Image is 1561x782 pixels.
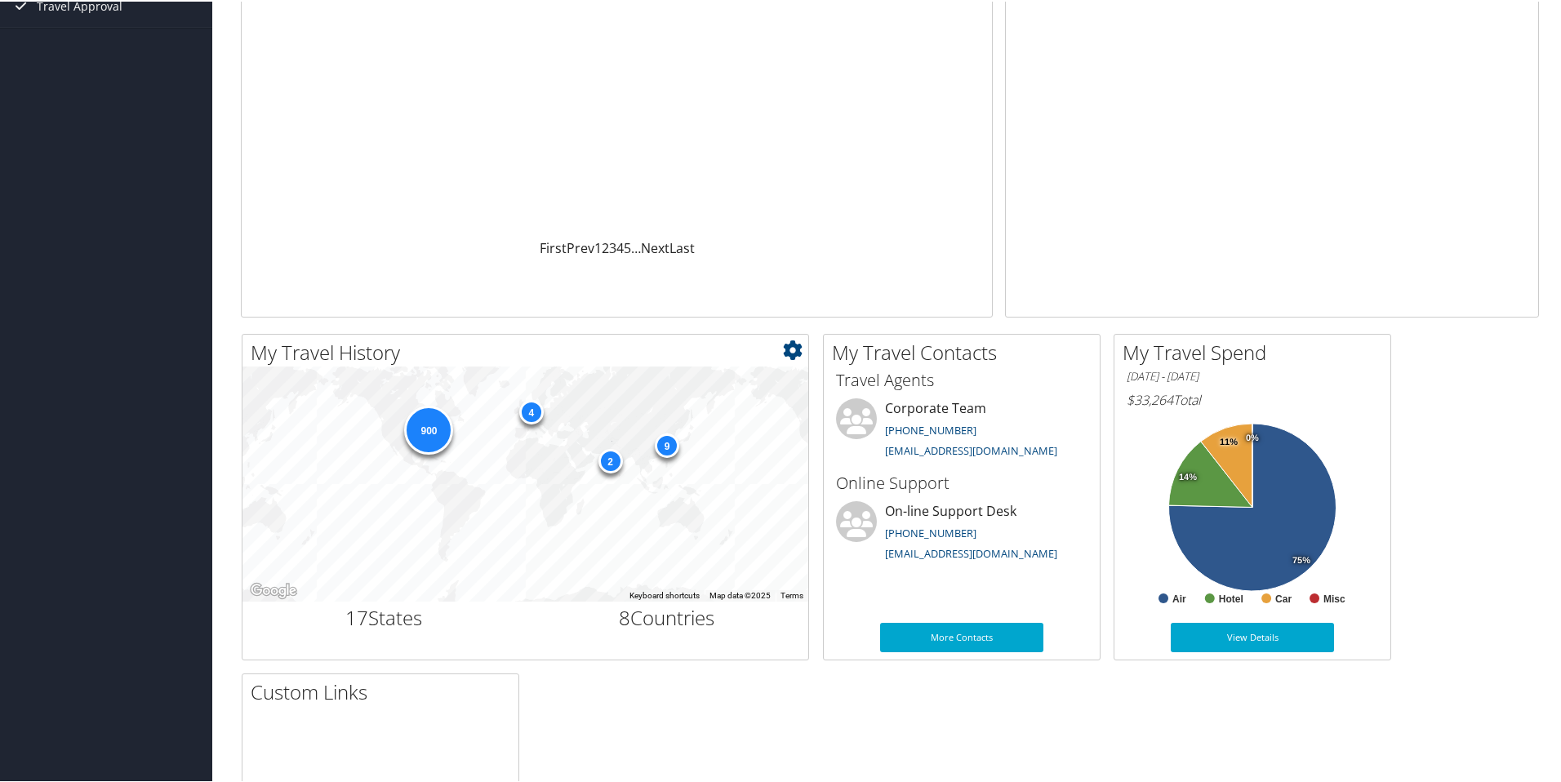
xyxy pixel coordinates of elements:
h6: [DATE] - [DATE] [1127,367,1378,383]
a: Last [669,238,695,255]
li: On-line Support Desk [828,500,1096,567]
a: [PHONE_NUMBER] [885,421,976,436]
a: 5 [624,238,631,255]
tspan: 11% [1220,436,1238,446]
span: Map data ©2025 [709,589,771,598]
a: First [540,238,567,255]
span: 17 [345,602,368,629]
div: 9 [655,432,679,456]
a: View Details [1171,621,1334,651]
a: Next [641,238,669,255]
text: Air [1172,592,1186,603]
h2: My Travel Spend [1123,337,1390,365]
h6: Total [1127,389,1378,407]
h2: My Travel History [251,337,808,365]
a: More Contacts [880,621,1043,651]
text: Misc [1323,592,1345,603]
tspan: 14% [1179,471,1197,481]
h2: Custom Links [251,677,518,704]
tspan: 75% [1292,554,1310,564]
a: 1 [594,238,602,255]
a: [EMAIL_ADDRESS][DOMAIN_NAME] [885,544,1057,559]
a: Terms (opens in new tab) [780,589,803,598]
a: 2 [602,238,609,255]
h2: Countries [538,602,797,630]
div: 2 [598,447,622,472]
a: [EMAIL_ADDRESS][DOMAIN_NAME] [885,442,1057,456]
span: … [631,238,641,255]
text: Car [1275,592,1292,603]
button: Keyboard shortcuts [629,589,700,600]
div: 900 [404,403,453,452]
a: 4 [616,238,624,255]
h3: Online Support [836,470,1087,493]
h2: My Travel Contacts [832,337,1100,365]
text: Hotel [1219,592,1243,603]
a: [PHONE_NUMBER] [885,524,976,539]
li: Corporate Team [828,397,1096,464]
div: 4 [518,398,543,423]
h3: Travel Agents [836,367,1087,390]
img: Google [247,579,300,600]
span: 8 [619,602,630,629]
tspan: 0% [1246,432,1259,442]
span: $33,264 [1127,389,1173,407]
a: Open this area in Google Maps (opens a new window) [247,579,300,600]
a: Prev [567,238,594,255]
h2: States [255,602,514,630]
a: 3 [609,238,616,255]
